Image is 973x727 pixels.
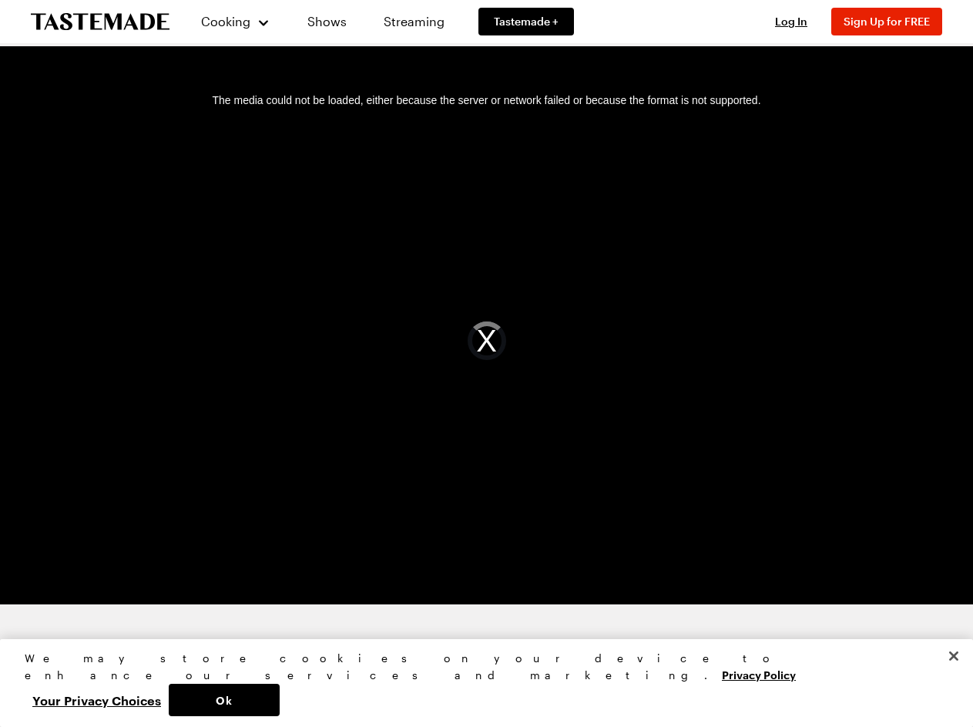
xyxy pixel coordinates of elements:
[494,14,559,29] span: Tastemade +
[201,14,250,29] span: Cooking
[937,639,971,673] button: Close
[62,635,485,660] h2: Get Our Newsletter
[775,15,807,28] span: Log In
[18,77,955,604] video-js: Video Player
[25,650,935,684] div: We may store cookies on your device to enhance our services and marketing.
[25,684,169,716] button: Your Privacy Choices
[18,77,955,604] div: Modal Window
[31,13,169,31] a: To Tastemade Home Page
[169,684,280,716] button: Ok
[18,77,955,604] div: The media could not be loaded, either because the server or network failed or because the format ...
[478,8,574,35] a: Tastemade +
[831,8,942,35] button: Sign Up for FREE
[760,14,822,29] button: Log In
[25,650,935,716] div: Privacy
[722,667,796,682] a: More information about your privacy, opens in a new tab
[844,15,930,28] span: Sign Up for FREE
[200,3,270,40] button: Cooking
